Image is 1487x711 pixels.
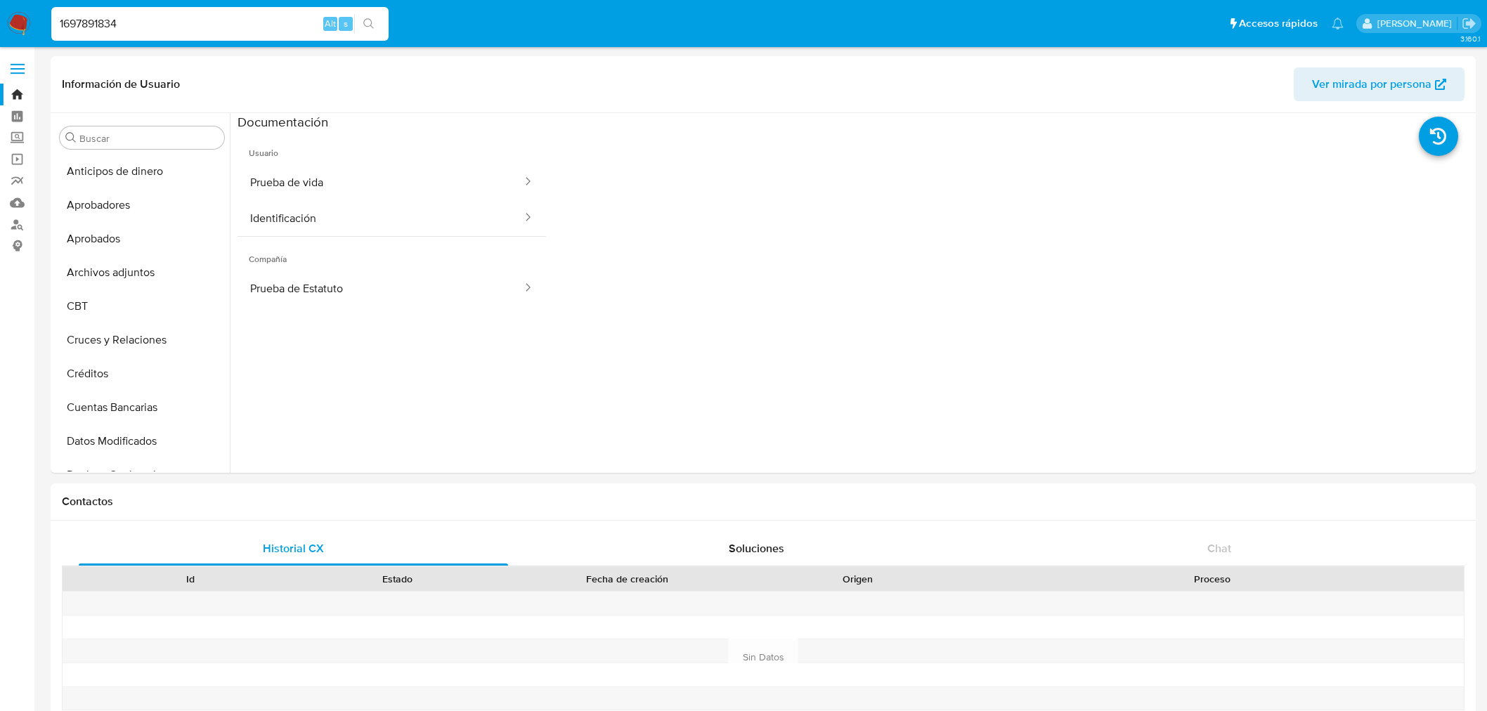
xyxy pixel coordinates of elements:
[54,289,230,323] button: CBT
[344,17,348,30] span: s
[1377,17,1457,30] p: gregorio.negri@mercadolibre.com
[54,323,230,357] button: Cruces y Relaciones
[62,495,1465,509] h1: Contactos
[1207,540,1231,556] span: Chat
[304,572,491,586] div: Estado
[54,357,230,391] button: Créditos
[62,77,180,91] h1: Información de Usuario
[1312,67,1431,101] span: Ver mirada por persona
[1239,16,1318,31] span: Accesos rápidos
[54,391,230,424] button: Cuentas Bancarias
[79,132,219,145] input: Buscar
[729,540,784,556] span: Soluciones
[54,458,230,492] button: Devices Geolocation
[1332,18,1344,30] a: Notificaciones
[325,17,336,30] span: Alt
[54,155,230,188] button: Anticipos de dinero
[97,572,284,586] div: Id
[65,132,77,143] button: Buscar
[54,256,230,289] button: Archivos adjuntos
[51,15,389,33] input: Buscar usuario o caso...
[54,188,230,222] button: Aprobadores
[764,572,951,586] div: Origen
[54,222,230,256] button: Aprobados
[970,572,1454,586] div: Proceso
[1462,16,1476,31] a: Salir
[510,572,744,586] div: Fecha de creación
[263,540,324,556] span: Historial CX
[54,424,230,458] button: Datos Modificados
[1294,67,1465,101] button: Ver mirada por persona
[354,14,383,34] button: search-icon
